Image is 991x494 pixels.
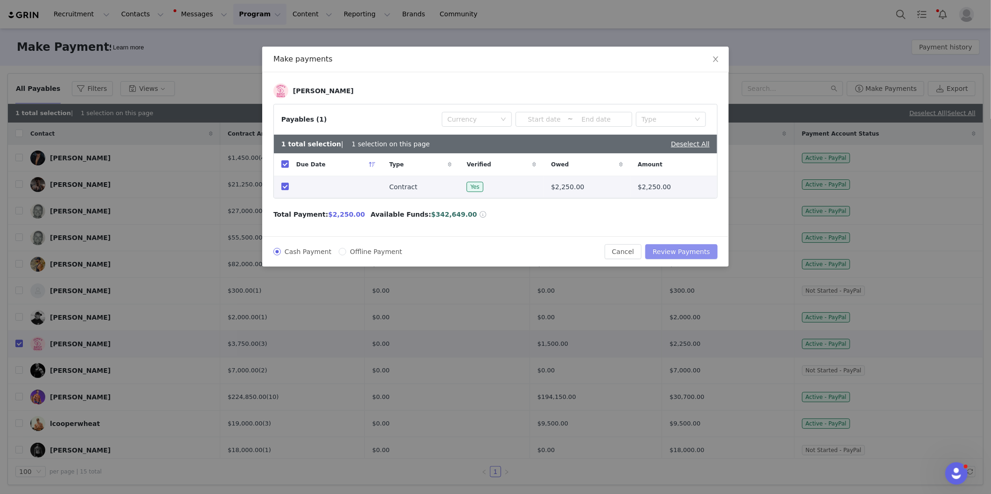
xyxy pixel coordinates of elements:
[346,248,406,255] span: Offline Payment
[712,55,719,63] i: icon: close
[296,160,326,169] span: Due Date
[389,182,417,192] span: Contract
[273,54,718,64] div: Make payments
[447,115,496,124] div: Currency
[293,87,354,95] div: [PERSON_NAME]
[273,83,288,98] img: e8382e4e-7720-436f-9d70-e35b0d82ceac.jpg
[521,114,567,124] input: Start date
[638,160,663,169] span: Amount
[281,140,341,148] b: 1 total selection
[467,160,491,169] span: Verified
[370,210,431,220] span: Available Funds:
[638,182,671,192] span: $2,250.00
[273,104,718,199] article: Payables
[467,182,483,192] span: Yes
[281,248,335,255] span: Cash Payment
[551,182,584,192] span: $2,250.00
[645,244,718,259] button: Review Payments
[281,115,327,124] div: Payables (1)
[273,210,328,220] span: Total Payment:
[703,47,729,73] button: Close
[573,114,619,124] input: End date
[945,462,968,485] iframe: Intercom live chat
[671,140,710,148] a: Deselect All
[642,115,690,124] div: Type
[389,160,404,169] span: Type
[273,83,354,98] a: [PERSON_NAME]
[431,211,477,218] span: $342,649.00
[281,139,430,149] div: | 1 selection on this page
[501,117,506,123] i: icon: down
[551,160,569,169] span: Owed
[328,211,365,218] span: $2,250.00
[605,244,642,259] button: Cancel
[695,117,700,123] i: icon: down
